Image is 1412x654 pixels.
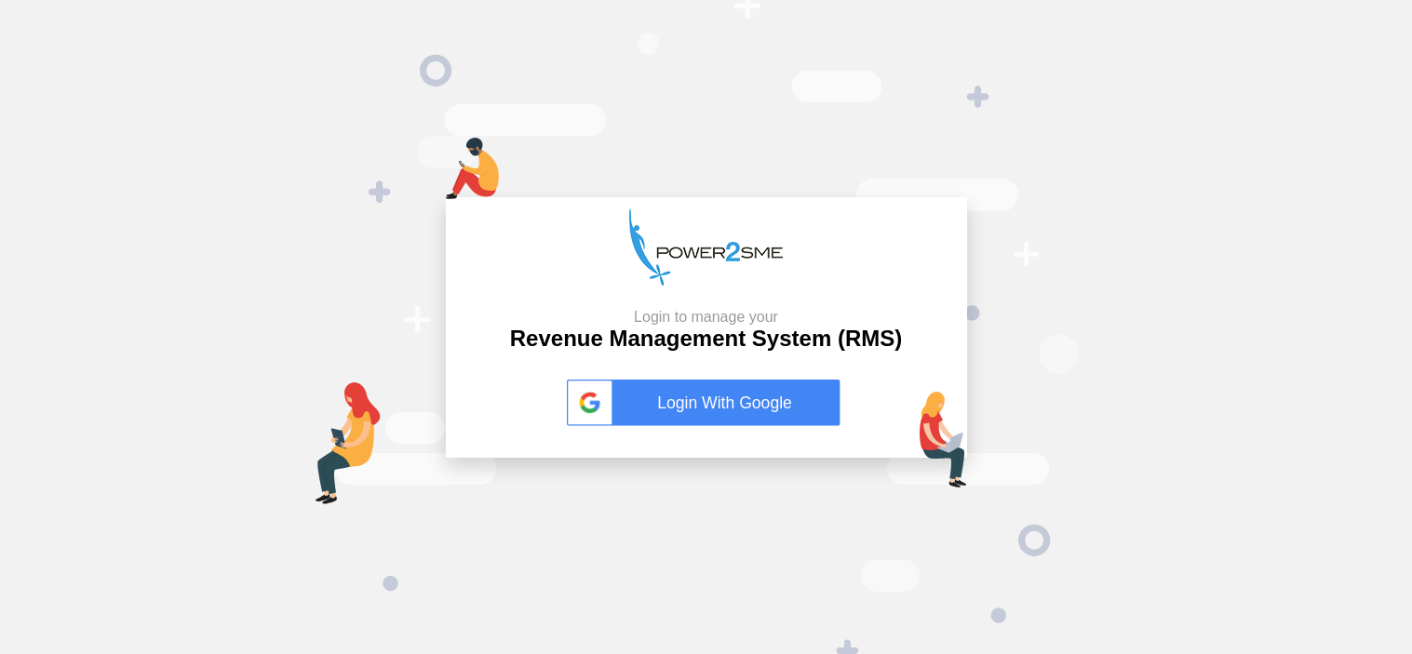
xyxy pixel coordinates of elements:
[629,208,783,286] img: p2s_logo.png
[567,380,846,426] a: Login With Google
[510,308,902,326] small: Login to manage your
[561,360,852,446] button: Login With Google
[510,308,902,353] h2: Revenue Management System (RMS)
[446,138,499,199] img: mob-login.png
[920,392,967,487] img: lap-login.png
[316,382,381,504] img: tab-login.png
